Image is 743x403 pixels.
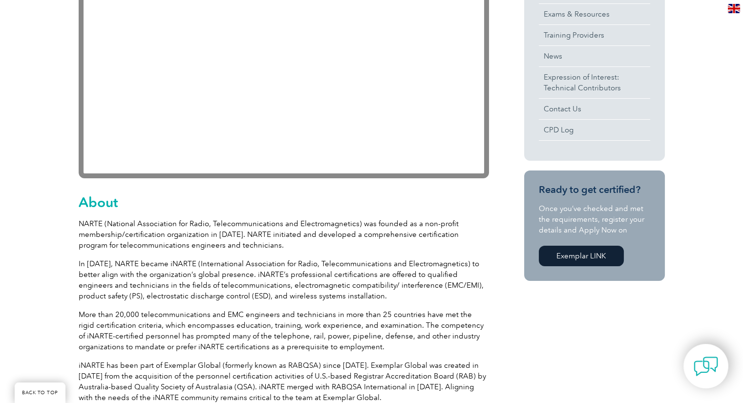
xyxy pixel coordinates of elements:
[539,46,650,66] a: News
[539,99,650,119] a: Contact Us
[539,246,624,266] a: Exemplar LINK
[694,354,718,379] img: contact-chat.png
[539,203,650,235] p: Once you’ve checked and met the requirements, register your details and Apply Now on
[79,194,489,210] h2: About
[539,120,650,140] a: CPD Log
[15,382,65,403] a: BACK TO TOP
[539,4,650,24] a: Exams & Resources
[79,258,489,301] p: In [DATE], NARTE became iNARTE (International Association for Radio, Telecommunications and Elect...
[79,309,489,352] p: More than 20,000 telecommunications and EMC engineers and technicians in more than 25 countries h...
[79,360,489,403] p: iNARTE has been part of Exemplar Global (formerly known as RABQSA) since [DATE]. Exemplar Global ...
[539,184,650,196] h3: Ready to get certified?
[728,4,740,13] img: en
[539,67,650,98] a: Expression of Interest:Technical Contributors
[79,218,489,251] p: NARTE (National Association for Radio, Telecommunications and Electromagnetics) was founded as a ...
[539,25,650,45] a: Training Providers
